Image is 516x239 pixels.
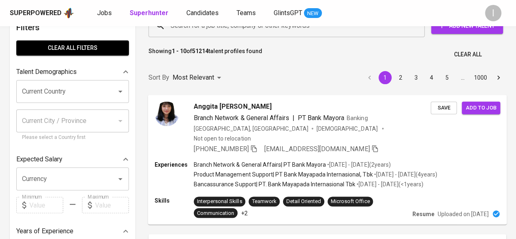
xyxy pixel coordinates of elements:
button: Go to page 5 [441,71,454,84]
p: Uploaded on [DATE] [438,210,489,218]
h6: Filters [16,21,129,34]
b: Superhunter [130,9,168,17]
span: [DEMOGRAPHIC_DATA] [317,124,379,132]
span: Jobs [97,9,112,17]
span: Clear All [454,49,482,60]
a: Superhunter [130,8,170,18]
div: … [456,74,469,82]
span: [PHONE_NUMBER] [194,145,248,152]
a: Candidates [186,8,220,18]
p: • [DATE] - [DATE] ( 4 years ) [372,170,437,179]
div: Detail Oriented [286,198,321,205]
button: Open [115,86,126,97]
span: Branch Network & General Affairs [194,114,289,121]
button: page 1 [379,71,392,84]
div: Talent Demographics [16,64,129,80]
button: Save [431,101,457,114]
p: Sort By [148,73,169,83]
p: +2 [241,209,247,217]
div: Superpowered [10,9,62,18]
button: Clear All [451,47,485,62]
img: app logo [63,7,74,19]
p: Skills [155,197,194,205]
span: Clear All filters [23,43,122,53]
div: [GEOGRAPHIC_DATA], [GEOGRAPHIC_DATA] [194,124,308,132]
span: Anggita [PERSON_NAME] [194,101,272,111]
a: Jobs [97,8,113,18]
span: | [292,113,295,123]
p: Resume [412,210,434,218]
p: Branch Network & General Affairs | PT Bank Mayora [194,161,326,169]
button: Go to page 2 [394,71,407,84]
span: Teams [237,9,256,17]
div: Communication [197,209,234,217]
span: Banking [347,114,368,121]
p: • [DATE] - [DATE] ( <1 years ) [355,180,423,188]
div: Teamwork [252,198,276,205]
span: GlintsGPT [274,9,302,17]
p: Product Management Support | PT Bank Mayapada Internasional, Tbk [194,170,372,179]
div: I [485,5,501,21]
input: Value [29,197,63,213]
img: 334f08cb04a497cf6f0ed08f863e40e5.jpg [155,101,179,126]
button: Go to page 1000 [472,71,489,84]
button: Add to job [462,101,500,114]
div: Most Relevant [173,70,224,85]
span: Candidates [186,9,219,17]
p: Most Relevant [173,73,214,83]
div: Interpersonal Skills [197,198,242,205]
span: PT Bank Mayora [298,114,344,121]
a: Teams [237,8,257,18]
button: Clear All filters [16,40,129,56]
p: Showing of talent profiles found [148,47,262,62]
span: Add to job [466,103,496,112]
a: Anggita [PERSON_NAME]Branch Network & General Affairs|PT Bank MayoraBanking[GEOGRAPHIC_DATA], [GE... [148,95,506,224]
nav: pagination navigation [362,71,506,84]
p: Not open to relocation [194,134,250,142]
p: Bancassurance Support | PT. Bank Mayapada Internasional Tbk [194,180,355,188]
p: Expected Salary [16,154,62,164]
button: Go to next page [492,71,505,84]
p: Years of Experience [16,226,73,236]
a: GlintsGPT NEW [274,8,322,18]
p: Experiences [155,161,194,169]
input: Value [95,197,129,213]
div: Microsoft Office [331,198,370,205]
b: 51214 [192,48,208,54]
span: Save [435,103,453,112]
span: [EMAIL_ADDRESS][DOMAIN_NAME] [264,145,370,152]
p: Talent Demographics [16,67,77,77]
button: Go to page 4 [425,71,438,84]
span: NEW [304,9,322,18]
p: • [DATE] - [DATE] ( 2 years ) [326,161,390,169]
button: Go to page 3 [410,71,423,84]
div: Expected Salary [16,151,129,168]
b: 1 - 10 [172,48,186,54]
button: Open [115,173,126,185]
a: Superpoweredapp logo [10,7,74,19]
p: Please select a Country first [22,134,123,142]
